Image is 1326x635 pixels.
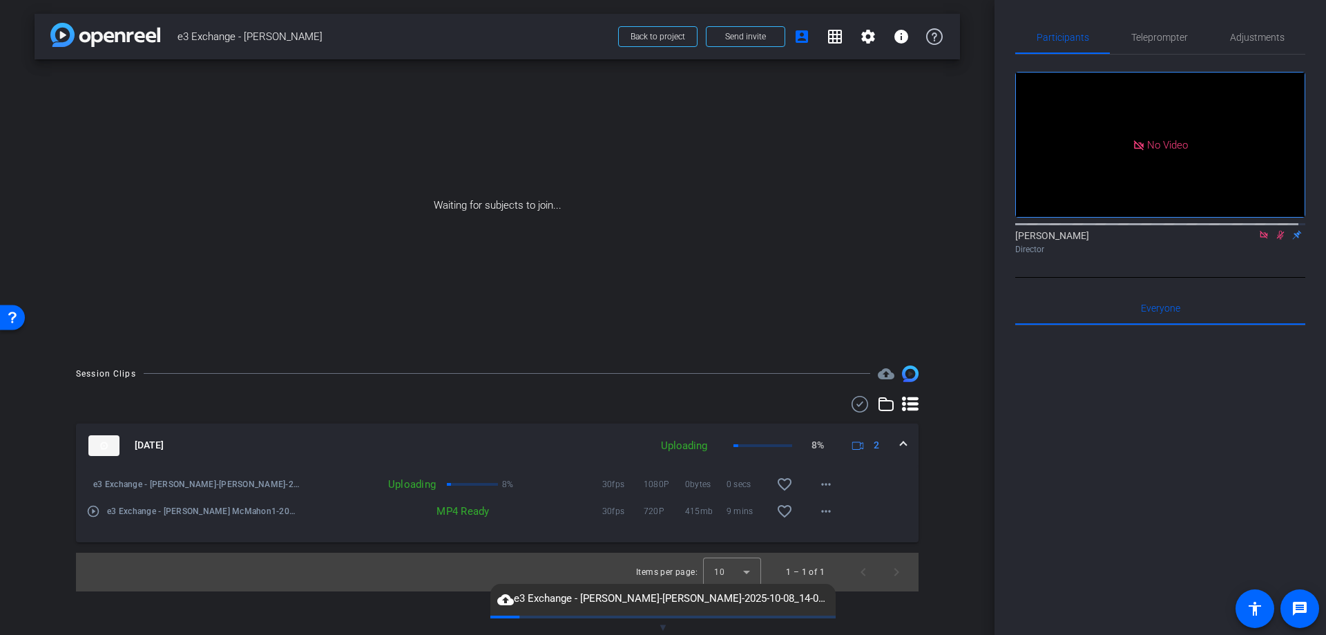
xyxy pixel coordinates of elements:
mat-icon: more_horiz [818,503,834,520]
mat-icon: info [893,28,910,45]
span: No Video [1147,138,1188,151]
span: Adjustments [1230,32,1285,42]
button: Previous page [847,556,880,589]
button: Send invite [706,26,785,47]
span: Participants [1037,32,1089,42]
p: 8% [811,438,824,453]
span: Back to project [631,32,685,41]
button: Back to project [618,26,698,47]
mat-icon: settings [860,28,876,45]
mat-icon: more_horiz [818,476,834,493]
div: Session Clips [76,367,136,381]
mat-icon: favorite_border [776,503,793,520]
div: Director [1015,243,1305,256]
span: [DATE] [135,438,164,453]
div: Items per page: [636,565,698,579]
span: Destinations for your clips [878,366,894,382]
mat-icon: play_circle_outline [86,504,100,518]
div: Uploading [654,438,714,454]
span: 9 mins [727,504,768,518]
mat-icon: favorite_border [776,476,793,493]
span: 0bytes [685,477,727,491]
div: MP4 Ready [405,504,496,518]
img: Session clips [902,366,919,382]
span: Teleprompter [1131,32,1188,42]
mat-icon: cloud_upload [497,591,514,608]
img: thumb-nail [88,435,119,456]
span: 0 secs [727,477,768,491]
span: e3 Exchange - [PERSON_NAME] [177,23,610,50]
span: 1080P [644,477,685,491]
span: e3 Exchange - [PERSON_NAME]-[PERSON_NAME]-2025-10-08_14-05-00-908-1.webm [490,591,836,607]
img: app-logo [50,23,160,47]
span: 2 [874,438,879,453]
span: 30fps [602,477,644,491]
span: Everyone [1141,303,1180,313]
button: Next page [880,556,913,589]
mat-icon: message [1291,600,1308,617]
span: e3 Exchange - [PERSON_NAME]-[PERSON_NAME]-2025-10-08-14-05-00-908-1 [93,477,300,491]
p: 8% [502,477,514,491]
span: 720P [644,504,685,518]
span: Send invite [725,31,766,42]
mat-expansion-panel-header: thumb-nail[DATE]Uploading8%2 [76,424,919,468]
span: 30fps [602,504,644,518]
div: [PERSON_NAME] [1015,229,1305,256]
mat-icon: grid_on [827,28,843,45]
mat-icon: accessibility [1247,600,1263,617]
mat-icon: account_box [794,28,810,45]
div: 1 – 1 of 1 [786,565,825,579]
div: Uploading [300,477,443,491]
div: Waiting for subjects to join... [35,59,960,352]
span: e3 Exchange - [PERSON_NAME] McMahon1-2025-10-08-14-05-00-908-0 [107,504,300,518]
span: ▼ [658,621,669,634]
mat-icon: cloud_upload [878,366,894,382]
div: thumb-nail[DATE]Uploading8%2 [76,468,919,542]
span: 415mb [685,504,727,518]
